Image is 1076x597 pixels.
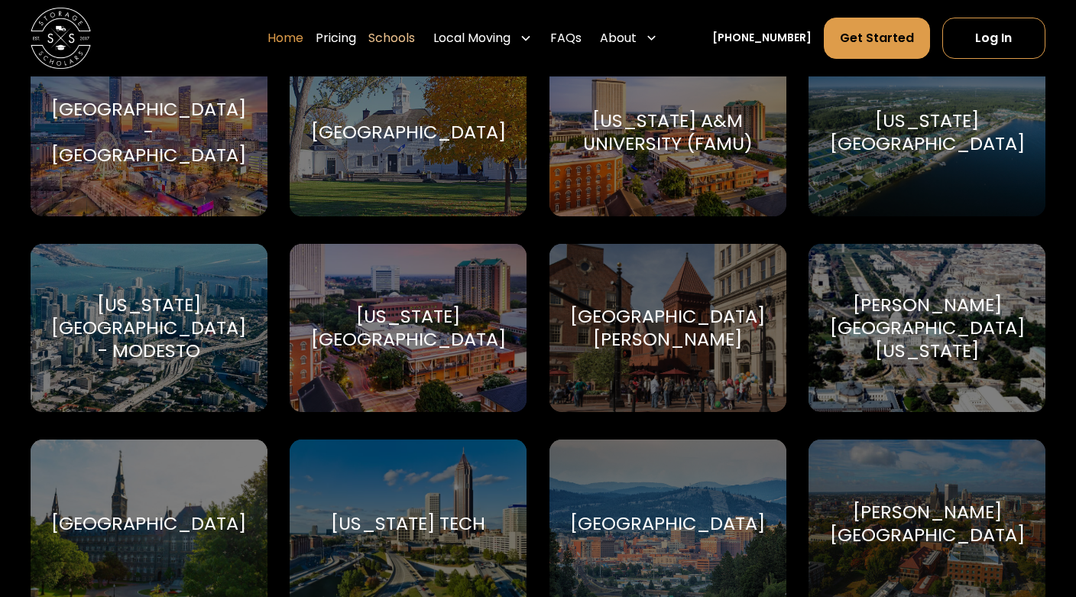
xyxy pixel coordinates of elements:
a: Go to selected school [549,244,786,411]
a: [PHONE_NUMBER] [712,30,812,46]
div: [GEOGRAPHIC_DATA] [570,512,765,535]
a: Schools [368,17,415,60]
div: [PERSON_NAME][GEOGRAPHIC_DATA] [827,501,1027,547]
div: About [594,17,664,60]
div: [US_STATE][GEOGRAPHIC_DATA] - Modesto [49,294,249,362]
a: Go to selected school [809,49,1045,216]
a: Go to selected school [31,49,267,216]
a: FAQs [550,17,582,60]
div: [US_STATE][GEOGRAPHIC_DATA] [827,109,1027,155]
a: Go to selected school [290,244,527,411]
div: About [600,29,637,47]
div: Local Moving [427,17,538,60]
a: Get Started [824,18,930,59]
a: Go to selected school [31,244,267,411]
a: Go to selected school [290,49,527,216]
div: [GEOGRAPHIC_DATA][PERSON_NAME] [568,305,768,351]
div: [GEOGRAPHIC_DATA] [51,512,246,535]
a: Log In [942,18,1045,59]
div: [PERSON_NAME][GEOGRAPHIC_DATA][US_STATE] [827,294,1027,362]
div: [GEOGRAPHIC_DATA] [311,121,506,144]
a: Go to selected school [809,244,1045,411]
a: Home [267,17,303,60]
img: Storage Scholars main logo [31,8,92,69]
a: Pricing [316,17,356,60]
div: [US_STATE] Tech [331,512,485,535]
a: Go to selected school [549,49,786,216]
div: [US_STATE] A&M University (FAMU) [568,109,768,155]
div: Local Moving [433,29,510,47]
div: [GEOGRAPHIC_DATA] - [GEOGRAPHIC_DATA] [49,98,249,167]
div: [US_STATE][GEOGRAPHIC_DATA] [308,305,508,351]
